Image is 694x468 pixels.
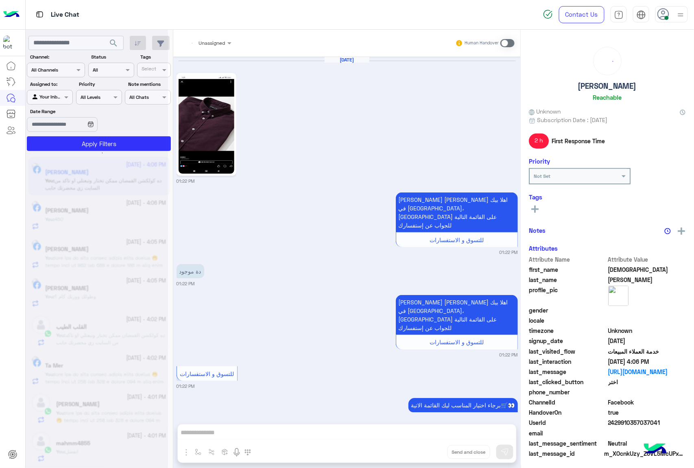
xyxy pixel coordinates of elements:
[609,337,686,345] span: 2024-11-09T17:04:10.647Z
[140,65,156,74] div: Select
[430,236,484,243] span: للتسوق و الاستفسارات
[500,249,518,256] small: 01:22 PM
[529,388,607,396] span: phone_number
[529,286,607,304] span: profile_pic
[199,40,225,46] span: Unassigned
[529,418,607,427] span: UserId
[465,40,499,46] small: Human Handover
[609,276,686,284] span: Wajeeh
[641,435,670,464] img: hulul-logo.png
[678,227,685,235] img: add
[609,388,686,396] span: null
[609,347,686,356] span: خدمة العملاء المبيعات
[529,357,607,366] span: last_interaction
[35,9,45,20] img: tab
[529,227,546,234] h6: Notes
[609,398,686,407] span: 0
[529,157,550,165] h6: Priority
[593,94,622,101] h6: Reachable
[609,316,686,325] span: null
[611,6,627,23] a: tab
[609,378,686,386] span: اختر
[609,408,686,417] span: true
[396,295,518,335] p: 11/10/2025, 1:22 PM
[609,255,686,264] span: Attribute Value
[529,429,607,437] span: email
[177,178,195,184] small: 01:22 PM
[430,339,484,346] span: للتسوق و الاستفسارات
[180,370,234,377] span: للتسوق و الاستفسارات
[529,316,607,325] span: locale
[609,326,686,335] span: Unknown
[543,9,553,19] img: spinner
[529,347,607,356] span: last_visited_flow
[447,445,490,459] button: Send and close
[325,57,369,63] h6: [DATE]
[609,429,686,437] span: null
[177,383,195,389] small: 01:22 PM
[534,173,551,179] b: Not Set
[179,75,234,174] img: 563919405_807139035054227_2780688265285126249_n.jpg
[529,326,607,335] span: timezone
[177,280,195,287] small: 01:22 PM
[537,116,608,124] span: Subscription Date : [DATE]
[529,398,607,407] span: ChannelId
[665,228,671,234] img: notes
[3,6,20,23] img: Logo
[529,255,607,264] span: Attribute Name
[529,133,549,148] span: 2 h
[676,10,686,20] img: profile
[529,245,558,252] h6: Attributes
[396,192,518,232] p: 11/10/2025, 1:22 PM
[529,276,607,284] span: last_name
[529,107,561,116] span: Unknown
[614,10,624,20] img: tab
[408,398,518,412] p: 11/10/2025, 1:22 PM
[529,306,607,315] span: gender
[559,6,605,23] a: Contact Us
[529,193,686,201] h6: Tags
[529,449,603,458] span: last_message_id
[609,367,686,376] a: [URL][DOMAIN_NAME]
[3,35,18,50] img: 713415422032625
[578,81,637,91] h5: [PERSON_NAME]
[609,418,686,427] span: 2429910357037041
[51,9,79,20] p: Live Chat
[609,306,686,315] span: null
[609,265,686,274] span: Ehab
[609,286,629,306] img: picture
[637,10,646,20] img: tab
[529,337,607,345] span: signup_date
[609,439,686,448] span: 0
[596,49,620,73] div: loading...
[89,146,104,160] div: loading...
[529,439,607,448] span: last_message_sentiment
[529,265,607,274] span: first_name
[609,357,686,366] span: 2025-10-11T13:06:33.298Z
[529,367,607,376] span: last_message
[529,378,607,386] span: last_clicked_button
[552,137,605,145] span: First Response Time
[177,264,204,278] p: 11/10/2025, 1:22 PM
[529,408,607,417] span: HandoverOn
[605,449,686,458] span: m_XOcnkUzy_Z6VL5McUPx2MvHzl2ddTjRTO0tMCBMygr1tUKJvuBgaQYGg9yjHk_9Ig8aUNIQXIIb54JXMw0DSVA
[500,352,518,358] small: 01:22 PM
